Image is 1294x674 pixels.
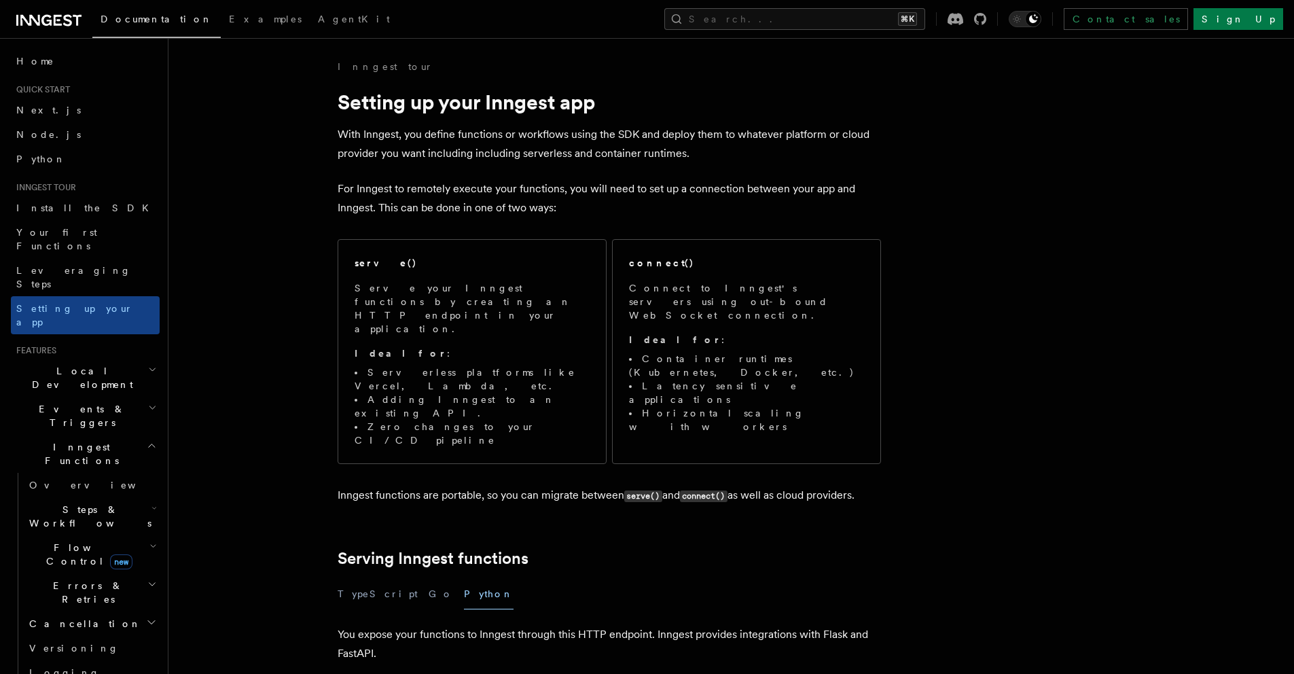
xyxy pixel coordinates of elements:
[338,90,881,114] h1: Setting up your Inngest app
[338,579,418,609] button: TypeScript
[338,239,607,464] a: serve()Serve your Inngest functions by creating an HTTP endpoint in your application.Ideal for:Se...
[11,359,160,397] button: Local Development
[11,440,147,467] span: Inngest Functions
[11,364,148,391] span: Local Development
[318,14,390,24] span: AgentKit
[629,334,721,345] strong: Ideal for
[629,256,694,270] h2: connect()
[612,239,881,464] a: connect()Connect to Inngest's servers using out-bound WebSocket connection.Ideal for:Container ru...
[101,14,213,24] span: Documentation
[1193,8,1283,30] a: Sign Up
[11,258,160,296] a: Leveraging Steps
[92,4,221,38] a: Documentation
[355,256,417,270] h2: serve()
[11,345,56,356] span: Features
[16,129,81,140] span: Node.js
[16,265,131,289] span: Leveraging Steps
[355,348,447,359] strong: Ideal for
[338,625,881,663] p: You expose your functions to Inngest through this HTTP endpoint. Inngest provides integrations wi...
[664,8,925,30] button: Search...⌘K
[24,573,160,611] button: Errors & Retries
[16,105,81,116] span: Next.js
[624,491,662,502] code: serve()
[11,49,160,73] a: Home
[338,549,528,568] a: Serving Inngest functions
[11,402,148,429] span: Events & Triggers
[1009,11,1041,27] button: Toggle dark mode
[24,497,160,535] button: Steps & Workflows
[16,154,66,164] span: Python
[29,480,169,491] span: Overview
[629,379,864,406] li: Latency sensitive applications
[11,296,160,334] a: Setting up your app
[898,12,917,26] kbd: ⌘K
[355,420,590,447] li: Zero changes to your CI/CD pipeline
[24,611,160,636] button: Cancellation
[24,636,160,660] a: Versioning
[11,122,160,147] a: Node.js
[24,617,141,631] span: Cancellation
[29,643,119,654] span: Versioning
[355,393,590,420] li: Adding Inngest to an existing API.
[16,202,157,213] span: Install the SDK
[629,352,864,379] li: Container runtimes (Kubernetes, Docker, etc.)
[229,14,302,24] span: Examples
[629,333,864,347] p: :
[338,179,881,217] p: For Inngest to remotely execute your functions, you will need to set up a connection between your...
[464,579,514,609] button: Python
[629,406,864,433] li: Horizontal scaling with workers
[11,220,160,258] a: Your first Functions
[24,503,151,530] span: Steps & Workflows
[11,98,160,122] a: Next.js
[11,182,76,193] span: Inngest tour
[16,303,133,327] span: Setting up your app
[680,491,727,502] code: connect()
[11,196,160,220] a: Install the SDK
[11,147,160,171] a: Python
[16,54,54,68] span: Home
[338,60,433,73] a: Inngest tour
[24,473,160,497] a: Overview
[11,84,70,95] span: Quick start
[629,281,864,322] p: Connect to Inngest's servers using out-bound WebSocket connection.
[11,435,160,473] button: Inngest Functions
[355,281,590,336] p: Serve your Inngest functions by creating an HTTP endpoint in your application.
[24,535,160,573] button: Flow Controlnew
[355,347,590,360] p: :
[16,227,97,251] span: Your first Functions
[11,397,160,435] button: Events & Triggers
[355,366,590,393] li: Serverless platforms like Vercel, Lambda, etc.
[429,579,453,609] button: Go
[310,4,398,37] a: AgentKit
[1064,8,1188,30] a: Contact sales
[338,486,881,505] p: Inngest functions are portable, so you can migrate between and as well as cloud providers.
[338,125,881,163] p: With Inngest, you define functions or workflows using the SDK and deploy them to whatever platfor...
[24,541,149,568] span: Flow Control
[110,554,132,569] span: new
[24,579,147,606] span: Errors & Retries
[221,4,310,37] a: Examples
